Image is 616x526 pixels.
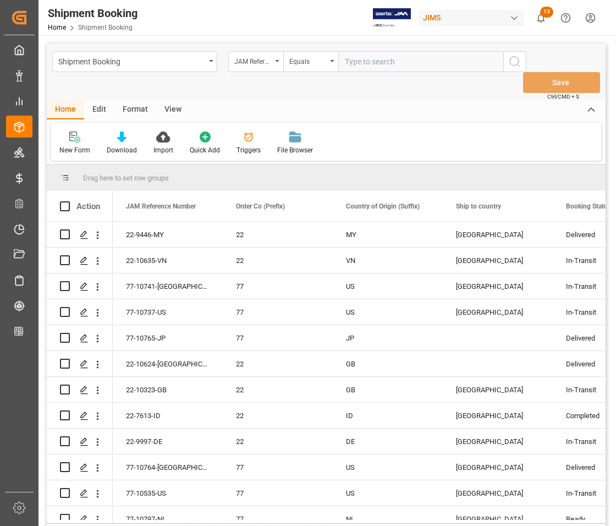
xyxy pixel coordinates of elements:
[277,145,313,155] div: File Browser
[47,454,113,480] div: Press SPACE to select this row.
[456,455,540,480] div: [GEOGRAPHIC_DATA]
[236,352,320,377] div: 22
[84,101,114,119] div: Edit
[456,202,501,210] span: Ship to country
[48,24,66,31] a: Home
[419,10,524,26] div: JIMS
[113,273,223,299] div: 77-10741-[GEOGRAPHIC_DATA]
[346,326,430,351] div: JP
[346,455,430,480] div: US
[346,202,420,210] span: Country of Origin (Suffix)
[456,222,540,248] div: [GEOGRAPHIC_DATA]
[346,377,430,403] div: GB
[47,248,113,273] div: Press SPACE to select this row.
[346,300,430,325] div: US
[153,145,173,155] div: Import
[113,299,223,325] div: 77-10737-US
[373,8,411,28] img: Exertis%20JAM%20-%20Email%20Logo.jpg_1722504956.jpg
[456,429,540,454] div: [GEOGRAPHIC_DATA]
[236,455,320,480] div: 77
[236,300,320,325] div: 77
[107,145,137,155] div: Download
[47,480,113,506] div: Press SPACE to select this row.
[47,222,113,248] div: Press SPACE to select this row.
[236,248,320,273] div: 22
[346,403,430,429] div: ID
[59,145,90,155] div: New Form
[456,300,540,325] div: [GEOGRAPHIC_DATA]
[456,248,540,273] div: [GEOGRAPHIC_DATA]
[236,377,320,403] div: 22
[113,351,223,376] div: 22-10624-[GEOGRAPHIC_DATA]
[83,174,169,182] span: Drag here to set row groups
[529,6,553,30] button: show 13 new notifications
[47,101,84,119] div: Home
[236,202,285,210] span: Order Co (Prefix)
[236,326,320,351] div: 77
[346,429,430,454] div: DE
[338,51,503,72] input: Type to search
[114,101,156,119] div: Format
[47,429,113,454] div: Press SPACE to select this row.
[237,145,261,155] div: Triggers
[47,325,113,351] div: Press SPACE to select this row.
[346,352,430,377] div: GB
[47,403,113,429] div: Press SPACE to select this row.
[553,6,578,30] button: Help Center
[456,403,540,429] div: [GEOGRAPHIC_DATA]
[346,222,430,248] div: MY
[346,481,430,506] div: US
[456,274,540,299] div: [GEOGRAPHIC_DATA]
[47,377,113,403] div: Press SPACE to select this row.
[346,248,430,273] div: VN
[503,51,526,72] button: search button
[113,248,223,273] div: 22-10635-VN
[566,202,611,210] span: Booking Status
[58,54,205,68] div: Shipment Booking
[346,274,430,299] div: US
[523,72,600,93] button: Save
[228,51,283,72] button: open menu
[236,403,320,429] div: 22
[113,222,223,247] div: 22-9446-MY
[113,403,223,428] div: 22-7613-ID
[52,51,217,72] button: open menu
[156,101,190,119] div: View
[289,54,327,67] div: Equals
[47,273,113,299] div: Press SPACE to select this row.
[456,481,540,506] div: [GEOGRAPHIC_DATA]
[236,481,320,506] div: 77
[236,274,320,299] div: 77
[48,5,137,21] div: Shipment Booking
[126,202,196,210] span: JAM Reference Number
[113,377,223,402] div: 22-10323-GB
[547,92,579,101] span: Ctrl/CMD + S
[234,54,272,67] div: JAM Reference Number
[236,429,320,454] div: 22
[113,480,223,506] div: 77-10535-US
[76,201,100,211] div: Action
[113,429,223,454] div: 22-9997-DE
[190,145,220,155] div: Quick Add
[47,351,113,377] div: Press SPACE to select this row.
[540,7,553,18] span: 13
[47,299,113,325] div: Press SPACE to select this row.
[113,325,223,350] div: 77-10765-JP
[236,222,320,248] div: 22
[419,7,529,28] button: JIMS
[456,377,540,403] div: [GEOGRAPHIC_DATA]
[113,454,223,480] div: 77-10764-[GEOGRAPHIC_DATA]
[283,51,338,72] button: open menu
